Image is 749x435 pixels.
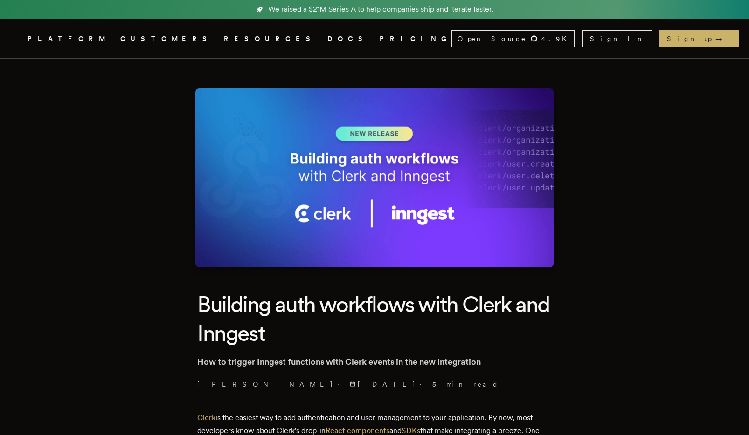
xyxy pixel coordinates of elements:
[224,33,316,45] button: RESOURCES
[327,33,368,45] a: DOCS
[402,426,420,435] a: SDKs
[326,426,389,435] a: React components
[350,380,416,389] span: [DATE]
[659,30,739,47] a: Sign up
[195,88,554,267] img: Featured image for Building auth workflows with Clerk and Inngest blog post
[432,380,499,389] span: 5 min read
[380,33,451,45] a: PRICING
[120,33,213,45] a: CUSTOMERS
[1,19,748,58] nav: Global
[715,34,731,43] span: →
[197,380,552,389] p: · ·
[197,290,552,348] h1: Building auth workflows with Clerk and Inngest
[197,355,552,368] p: How to trigger Inngest functions with Clerk events in the new integration
[197,380,333,389] a: [PERSON_NAME]
[458,34,527,43] span: Open Source
[28,33,109,45] button: PLATFORM
[541,34,572,43] span: 4.9 K
[582,30,652,47] a: Sign In
[268,4,493,15] span: We raised a $21M Series A to help companies ship and iterate faster.
[197,413,215,422] a: Clerk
